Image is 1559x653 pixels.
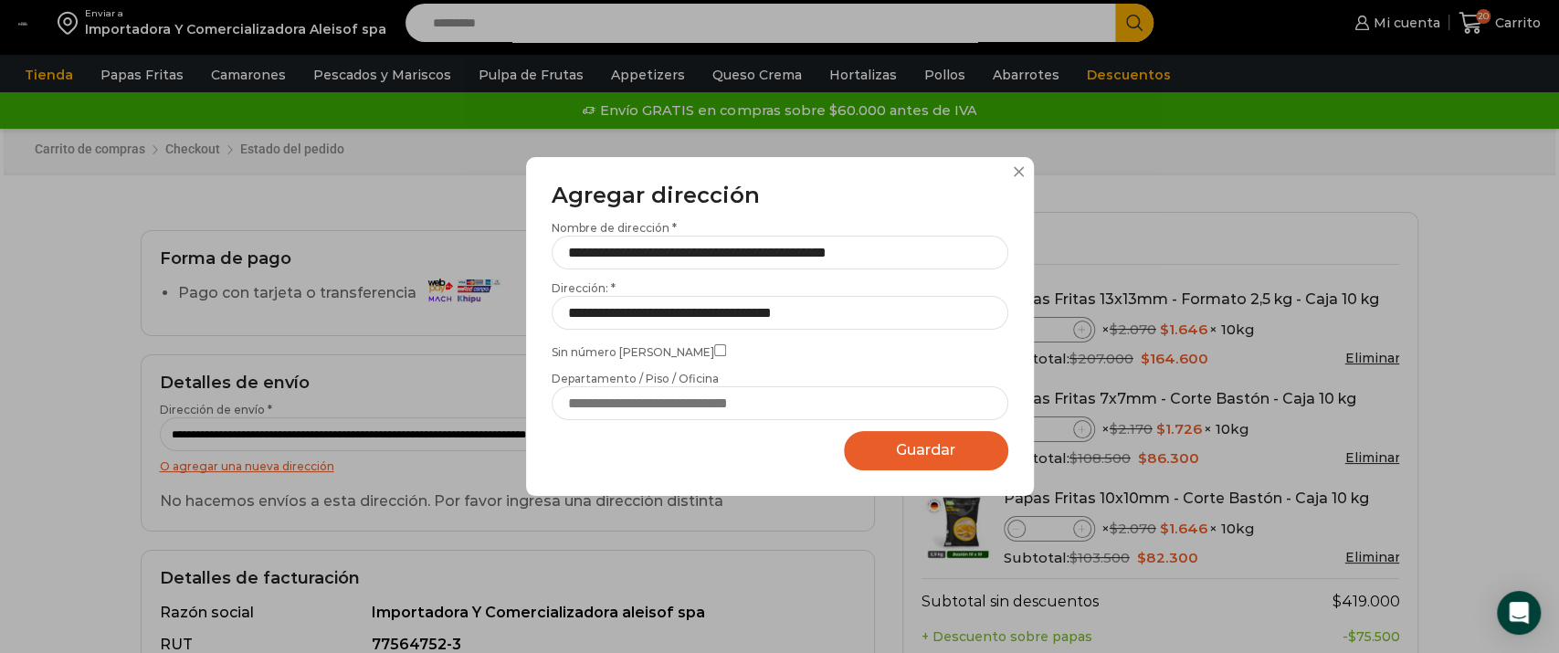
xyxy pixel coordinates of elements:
[552,280,1008,330] label: Dirección: *
[552,371,1008,420] label: Departamento / Piso / Oficina
[552,183,1008,209] h3: Agregar dirección
[552,386,1008,420] input: Departamento / Piso / Oficina
[552,220,1008,269] label: Nombre de dirección *
[844,431,1008,470] button: Guardar
[896,441,955,458] span: Guardar
[714,344,726,356] input: Sin número [PERSON_NAME]
[552,341,1008,360] label: Sin número [PERSON_NAME]
[552,236,1008,269] input: Nombre de dirección *
[552,296,1008,330] input: Dirección: *
[1497,591,1541,635] div: Open Intercom Messenger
